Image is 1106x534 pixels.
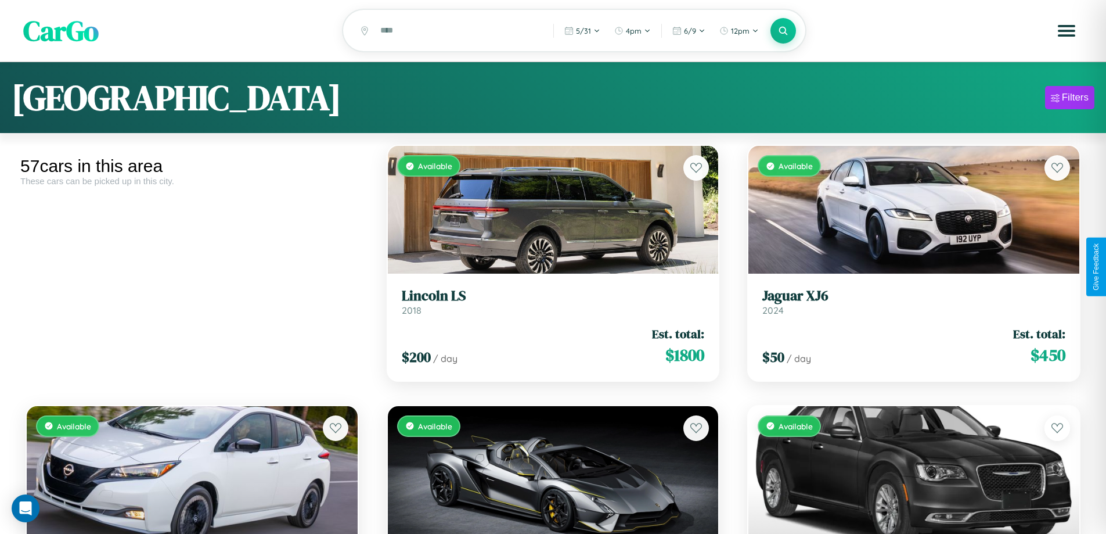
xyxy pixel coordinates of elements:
[652,325,704,342] span: Est. total:
[418,421,452,431] span: Available
[779,161,813,171] span: Available
[20,176,364,186] div: These cars can be picked up in this city.
[1013,325,1065,342] span: Est. total:
[714,21,765,40] button: 12pm
[667,21,711,40] button: 6/9
[626,26,642,35] span: 4pm
[1050,15,1083,47] button: Open menu
[1031,343,1065,367] span: $ 450
[12,74,341,121] h1: [GEOGRAPHIC_DATA]
[559,21,606,40] button: 5/31
[402,347,431,367] span: $ 200
[762,288,1065,316] a: Jaguar XJ62024
[779,421,813,431] span: Available
[608,21,657,40] button: 4pm
[762,288,1065,304] h3: Jaguar XJ6
[1092,243,1100,291] div: Give Feedback
[787,353,811,364] span: / day
[1062,92,1089,103] div: Filters
[665,343,704,367] span: $ 1800
[402,304,421,316] span: 2018
[402,288,705,304] h3: Lincoln LS
[433,353,457,364] span: / day
[418,161,452,171] span: Available
[20,156,364,176] div: 57 cars in this area
[684,26,696,35] span: 6 / 9
[762,304,784,316] span: 2024
[12,494,39,522] div: Open Intercom Messenger
[576,26,591,35] span: 5 / 31
[23,12,99,50] span: CarGo
[1045,86,1094,109] button: Filters
[731,26,750,35] span: 12pm
[57,421,91,431] span: Available
[762,347,784,367] span: $ 50
[402,288,705,316] a: Lincoln LS2018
